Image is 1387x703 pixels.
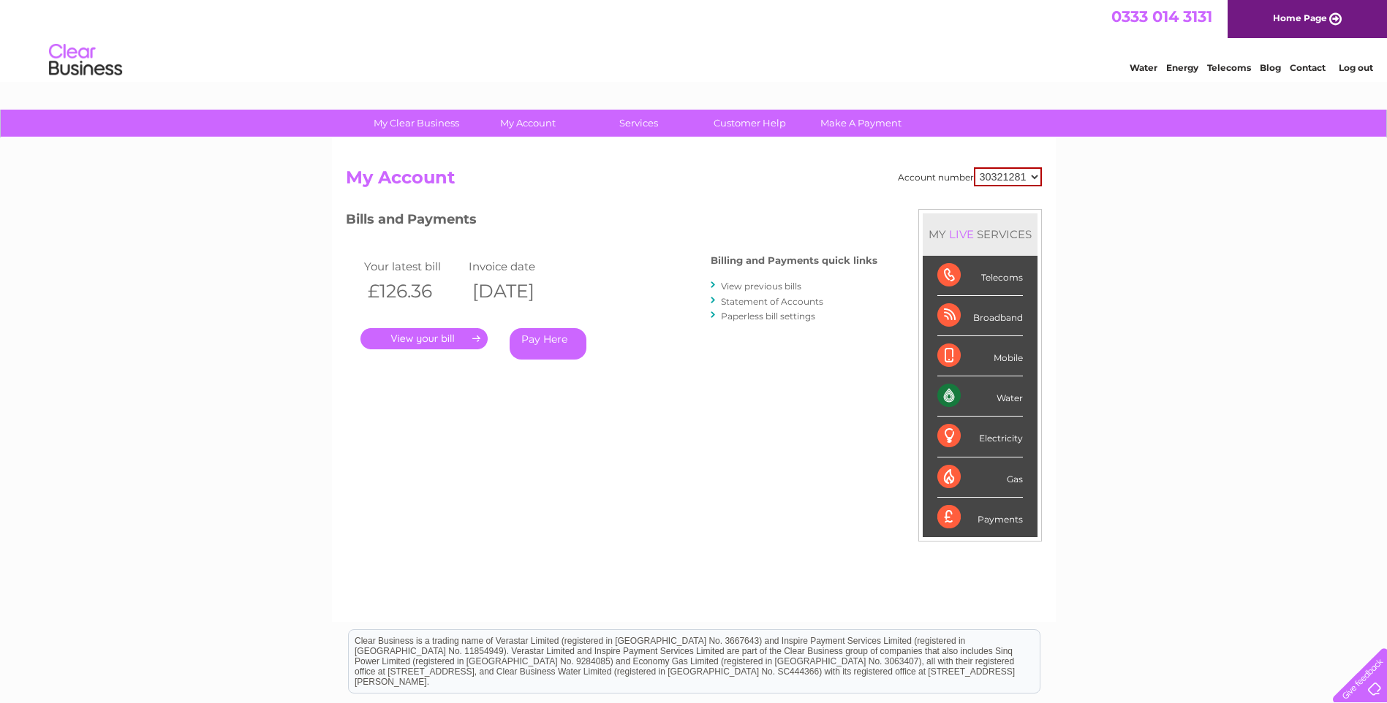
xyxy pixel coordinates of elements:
[349,8,1040,71] div: Clear Business is a trading name of Verastar Limited (registered in [GEOGRAPHIC_DATA] No. 3667643...
[1130,62,1157,73] a: Water
[1339,62,1373,73] a: Log out
[510,328,586,360] a: Pay Here
[721,281,801,292] a: View previous bills
[360,256,466,276] td: Your latest bill
[937,296,1023,336] div: Broadband
[1290,62,1326,73] a: Contact
[465,256,570,276] td: Invoice date
[721,296,823,307] a: Statement of Accounts
[898,167,1042,186] div: Account number
[711,255,877,266] h4: Billing and Payments quick links
[923,213,1038,255] div: MY SERVICES
[1111,7,1212,26] a: 0333 014 3131
[937,256,1023,296] div: Telecoms
[465,276,570,306] th: [DATE]
[578,110,699,137] a: Services
[1166,62,1198,73] a: Energy
[346,167,1042,195] h2: My Account
[360,328,488,349] a: .
[946,227,977,241] div: LIVE
[937,457,1023,498] div: Gas
[1260,62,1281,73] a: Blog
[801,110,921,137] a: Make A Payment
[937,498,1023,537] div: Payments
[937,376,1023,417] div: Water
[689,110,810,137] a: Customer Help
[467,110,588,137] a: My Account
[721,311,815,322] a: Paperless bill settings
[356,110,477,137] a: My Clear Business
[937,417,1023,457] div: Electricity
[346,209,877,235] h3: Bills and Payments
[48,38,123,83] img: logo.png
[1207,62,1251,73] a: Telecoms
[937,336,1023,376] div: Mobile
[360,276,466,306] th: £126.36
